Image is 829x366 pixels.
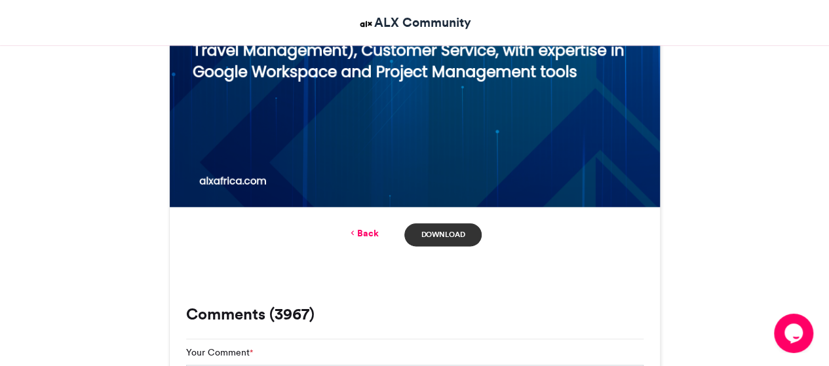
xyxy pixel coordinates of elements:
[186,346,253,359] label: Your Comment
[358,13,471,32] a: ALX Community
[186,306,644,322] h3: Comments (3967)
[358,16,374,32] img: ALX Community
[347,227,378,240] a: Back
[774,314,816,353] iframe: chat widget
[404,223,481,246] a: Download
